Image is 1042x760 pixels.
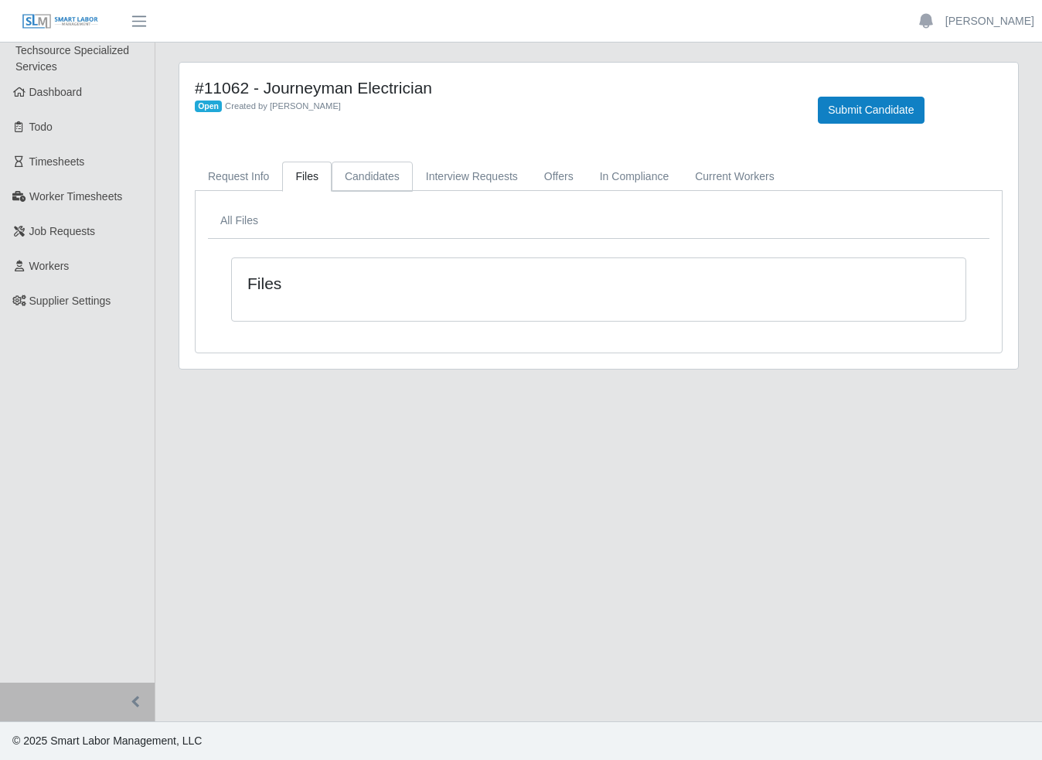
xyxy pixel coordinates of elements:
a: Offers [531,162,587,192]
span: Supplier Settings [29,295,111,307]
span: Techsource Specialized Services [15,44,129,73]
span: Todo [29,121,53,133]
span: Workers [29,260,70,272]
span: Timesheets [29,155,85,168]
a: Files [282,162,332,192]
a: Candidates [332,162,413,192]
h4: Files [247,274,526,293]
span: Job Requests [29,225,96,237]
span: © 2025 Smart Labor Management, LLC [12,734,202,747]
h4: #11062 - Journeyman Electrician [195,78,795,97]
li: All Files [220,213,258,229]
span: Worker Timesheets [29,190,122,203]
a: In Compliance [587,162,683,192]
a: Interview Requests [413,162,531,192]
img: SLM Logo [22,13,99,30]
a: [PERSON_NAME] [945,13,1034,29]
button: Submit Candidate [818,97,924,124]
span: Dashboard [29,86,83,98]
a: Request Info [195,162,282,192]
span: Open [195,101,222,113]
span: Created by [PERSON_NAME] [225,101,341,111]
a: Current Workers [682,162,787,192]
